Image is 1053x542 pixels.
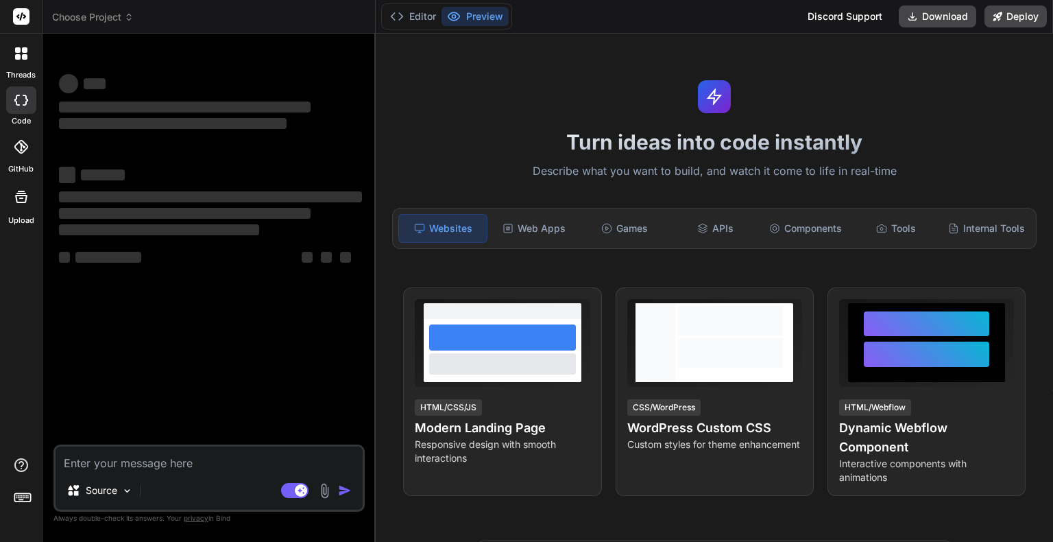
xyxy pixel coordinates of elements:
span: ‌ [59,191,362,202]
div: Games [581,214,668,243]
span: ‌ [59,208,311,219]
span: ‌ [84,78,106,89]
p: Describe what you want to build, and watch it come to life in real-time [384,163,1045,180]
span: ‌ [59,118,287,129]
label: threads [6,69,36,81]
img: Pick Models [121,485,133,497]
button: Editor [385,7,441,26]
span: ‌ [59,74,78,93]
span: ‌ [59,102,311,113]
div: HTML/CSS/JS [415,399,482,416]
img: icon [338,484,352,497]
span: ‌ [59,224,259,235]
span: Choose Project [52,10,134,24]
div: Websites [398,214,487,243]
span: ‌ [75,252,141,263]
p: Source [86,484,117,497]
button: Deploy [984,5,1047,27]
label: code [12,115,31,127]
h1: Turn ideas into code instantly [384,130,1045,154]
span: ‌ [302,252,313,263]
h4: Dynamic Webflow Component [839,419,1014,457]
span: ‌ [340,252,351,263]
img: attachment [317,483,332,499]
button: Preview [441,7,509,26]
div: CSS/WordPress [627,399,701,416]
div: Discord Support [799,5,891,27]
p: Always double-check its answers. Your in Bind [53,512,365,525]
span: privacy [184,514,208,522]
span: ‌ [59,252,70,263]
h4: WordPress Custom CSS [627,419,802,438]
div: HTML/Webflow [839,399,911,416]
div: APIs [671,214,759,243]
div: Tools [852,214,940,243]
button: Download [899,5,976,27]
h4: Modern Landing Page [415,419,590,438]
span: ‌ [59,167,75,183]
div: Web Apps [490,214,578,243]
span: ‌ [321,252,332,263]
label: Upload [8,215,34,226]
label: GitHub [8,163,34,175]
p: Custom styles for theme enhancement [627,438,802,451]
p: Interactive components with animations [839,457,1014,484]
span: ‌ [81,169,125,180]
p: Responsive design with smooth interactions [415,438,590,465]
div: Internal Tools [943,214,1030,243]
div: Components [762,214,849,243]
